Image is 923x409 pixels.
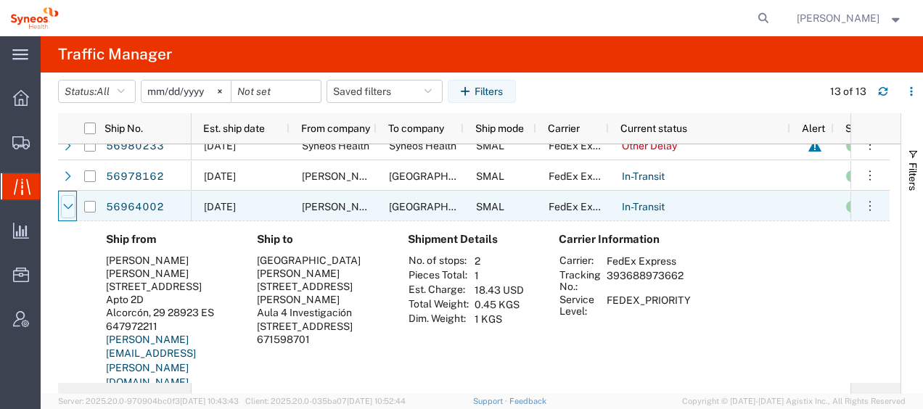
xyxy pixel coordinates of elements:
td: 393688973662 [602,268,696,293]
div: Alcorcón, 29 28923 ES [106,306,234,319]
div: [PERSON_NAME] [106,267,234,280]
a: In-Transit [621,196,665,219]
span: Syneos Health [302,140,369,152]
div: [STREET_ADDRESS] [106,280,234,293]
h4: Carrier Information [559,233,675,246]
span: Syneos Health [389,140,456,152]
span: SMAL [476,170,504,182]
th: Total Weight: [408,297,469,312]
span: [DATE] 10:43:43 [180,397,239,405]
a: In-Transit [621,165,665,189]
button: Status:All [58,80,136,103]
span: [DATE] 10:52:44 [347,397,406,405]
span: Status [845,123,876,134]
img: logo [10,7,59,29]
button: Saved filters [327,80,443,103]
span: Ship No. [104,123,143,134]
div: [PERSON_NAME] [106,254,234,267]
a: Support [473,397,509,405]
span: Igor Lopez Campayo [797,10,879,26]
h4: Traffic Manager [58,36,172,73]
span: Alert [802,123,825,134]
span: Santa Maria della Misericordia Hospital [389,170,658,182]
div: [GEOGRAPHIC_DATA] [257,254,385,267]
td: 2 [469,254,529,268]
span: Carrier [548,123,580,134]
td: FEDEX_PRIORITY [602,293,696,318]
span: Hospital Universitario Virgen Macarena [389,201,493,212]
div: [STREET_ADDRESS] [257,320,385,333]
span: 10/01/2025 [204,140,236,152]
a: 56980233 [105,135,165,158]
a: 56978162 [105,165,165,189]
a: Feedback [509,397,546,405]
a: Other Delay [621,135,678,158]
span: Copyright © [DATE]-[DATE] Agistix Inc., All Rights Reserved [682,395,906,408]
th: Tracking No.: [559,268,602,293]
div: Apto 2D [106,293,234,306]
span: 09/30/2025 [204,201,236,212]
span: From company [301,123,370,134]
span: SMAL [476,140,504,152]
th: Dim. Weight: [408,312,469,326]
span: Eduardo Castañeda [302,201,385,212]
h4: Ship to [257,233,385,246]
span: FedEx Express [549,140,618,152]
span: Client: 2025.20.0-035ba07 [245,397,406,405]
td: 18.43 USD [469,283,529,297]
div: 671598701 [257,333,385,346]
span: FedEx Express [549,201,618,212]
td: FedEx Express [602,254,696,268]
span: FedEx Express [549,170,618,182]
span: SMAL [476,201,504,212]
span: Ship mode [475,123,524,134]
button: [PERSON_NAME] [796,9,903,27]
a: 56964002 [105,196,165,219]
th: Est. Charge: [408,283,469,297]
td: 0.45 KGS [469,297,529,312]
div: [PERSON_NAME] [257,267,385,280]
h4: Ship from [106,233,234,246]
span: Est. ship date [203,123,265,134]
input: Not set [231,80,321,102]
button: Filters [448,80,516,103]
div: 13 of 13 [830,84,866,99]
span: Filters [907,162,919,191]
td: 1 [469,268,529,283]
th: Service Level: [559,293,602,318]
span: To company [388,123,444,134]
div: 647972211 [106,320,234,333]
span: All [97,86,110,97]
span: Eduardo Castañeda [302,170,385,182]
div: [STREET_ADDRESS][PERSON_NAME] [257,280,385,306]
td: 1 KGS [469,312,529,326]
input: Not set [141,80,231,102]
span: 09/30/2025 [204,170,236,182]
th: No. of stops: [408,254,469,268]
div: Aula 4 Investigación [257,306,385,319]
a: [PERSON_NAME][EMAIL_ADDRESS][PERSON_NAME][DOMAIN_NAME] [106,334,196,388]
th: Pieces Total: [408,268,469,283]
span: Current status [620,123,687,134]
th: Carrier: [559,254,602,268]
h4: Shipment Details [408,233,536,246]
span: Server: 2025.20.0-970904bc0f3 [58,397,239,405]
